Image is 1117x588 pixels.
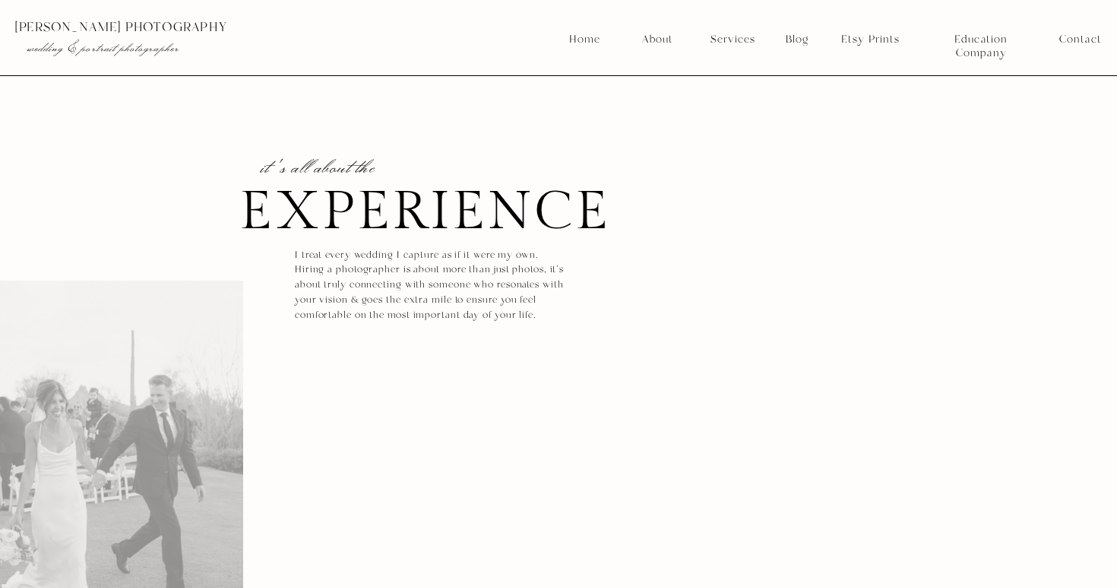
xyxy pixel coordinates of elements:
p: wedding & portrait photographer [27,40,290,56]
a: Education Company [929,33,1033,46]
p: it's all about the [261,145,422,180]
a: Contact [1059,33,1101,46]
p: [PERSON_NAME] photography [14,21,321,34]
a: About [638,33,676,46]
h1: eXpeRieNce [239,191,658,233]
h2: I treat every wedding I capture as if it were my own. Hiring a photographer is about more than ju... [295,248,569,326]
a: Services [704,33,761,46]
a: Home [568,33,601,46]
a: Etsy Prints [835,33,905,46]
a: Blog [780,33,814,46]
